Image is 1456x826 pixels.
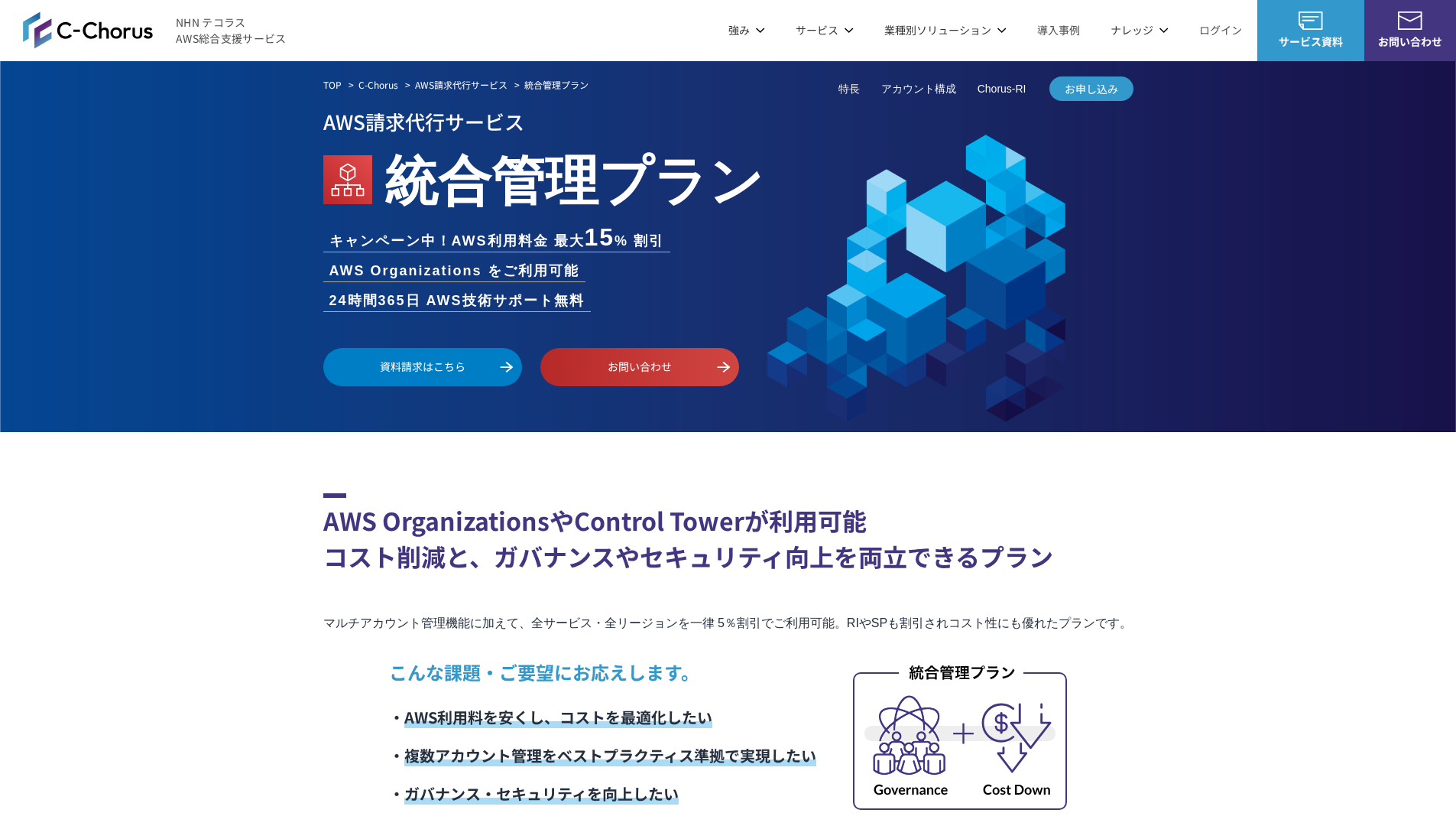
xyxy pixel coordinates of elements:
[323,493,1133,574] h2: AWS OrganizationsやControl Towerが利用可能 コスト削減と、ガバナンスやセキュリティ向上を両立できるプラン
[323,348,522,386] a: 資料請求はこちら
[323,225,671,252] li: キャンペーン中！AWS利用料金 最大 % 割引
[585,223,615,251] span: 15
[323,613,1133,634] p: マルチアカウント管理機能に加えて、全サービス・全リージョンを一律 5％割引でご利用可能。RIやSPも割引されコスト性にも優れたプランです。
[1037,22,1080,38] a: 導入事例
[176,15,287,47] span: NHN テコラス AWS総合支援サービス
[853,662,1067,810] img: 統合管理プラン_内容イメージ
[389,659,816,686] p: こんな課題・ご要望にお応えします。
[1049,76,1133,101] a: お申し込み
[384,138,764,216] em: 統合管理プラン
[23,11,153,48] img: AWS総合支援サービス C-Chorus
[404,744,816,766] span: 複数アカウント管理をベストプラクティス準拠で実現したい
[323,291,591,311] li: 24時間365日 AWS技術サポート無料
[1199,22,1242,38] a: ログイン
[1049,81,1133,97] span: お申し込み
[1299,11,1323,30] img: AWS総合支援サービス C-Chorus サービス資料
[323,105,1133,138] p: AWS請求代行サービス
[323,78,342,92] a: TOP
[796,22,854,38] p: サービス
[1398,11,1422,30] img: お問い合わせ
[1364,34,1456,50] span: お問い合わせ
[978,81,1026,97] a: Chorus-RI
[838,81,860,97] a: 特長
[404,782,679,805] span: ガバナンス・セキュリティを向上したい
[404,706,712,728] span: AWS利用料を安くし、コストを最適化したい
[415,78,507,92] a: AWS請求代行サービス
[358,78,398,92] a: C-Chorus
[1257,34,1364,50] span: サービス資料
[389,737,816,775] li: ・
[728,22,765,38] p: 強み
[23,11,287,48] a: AWS総合支援サービス C-ChorusNHN テコラスAWS総合支援サービス
[884,22,1007,38] p: 業種別ソリューション
[881,81,956,97] a: アカウント構成
[540,348,739,386] a: お問い合わせ
[323,155,372,204] img: AWS Organizations
[1111,22,1169,38] p: ナレッジ
[389,775,816,813] li: ・
[389,698,816,737] li: ・
[323,261,585,281] li: AWS Organizations をご利用可能
[524,78,589,91] em: 統合管理プラン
